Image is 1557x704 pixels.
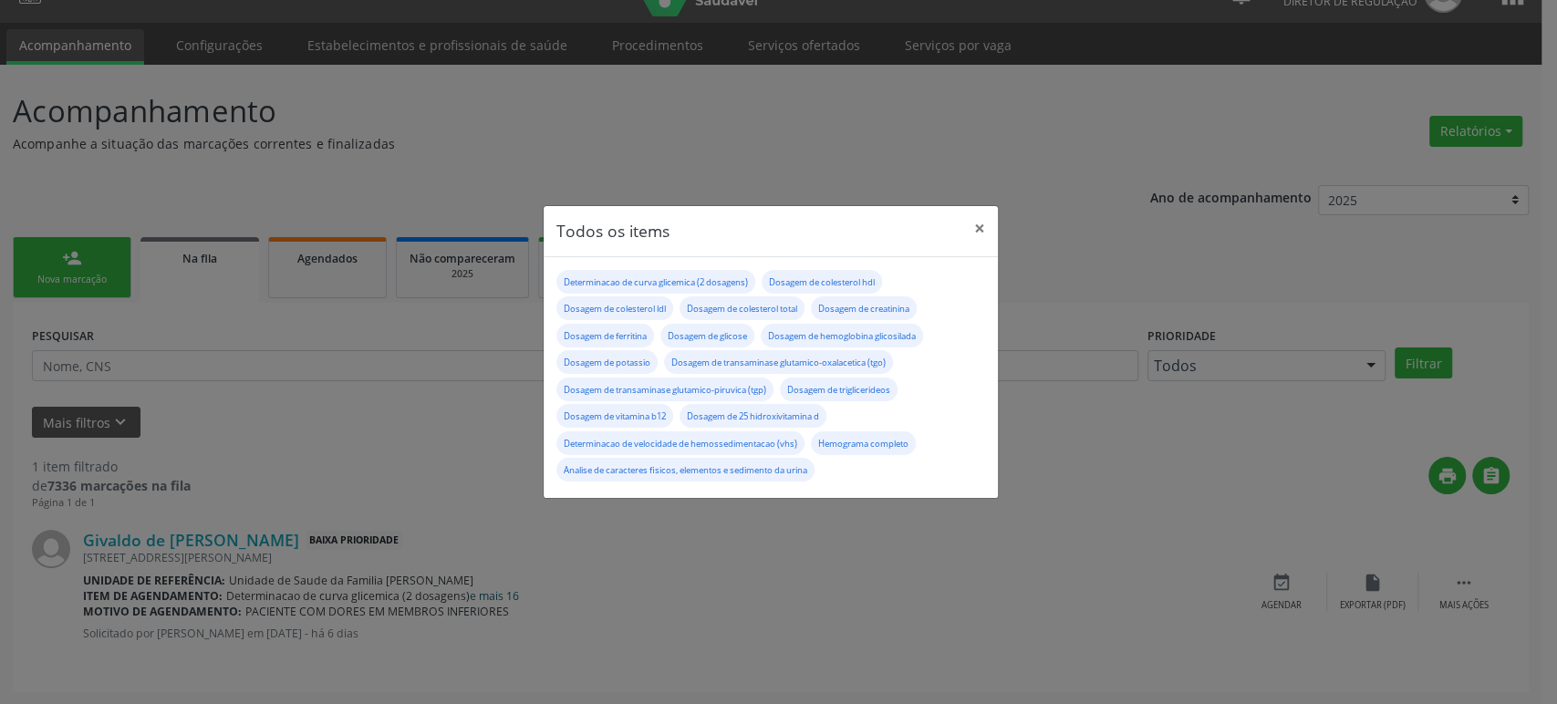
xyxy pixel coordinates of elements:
small: Dosagem de triglicerideos [787,384,890,396]
small: Analise de caracteres fisicos, elementos e sedimento da urina [564,464,807,476]
small: Dosagem de potassio [564,357,650,368]
small: Determinacao de curva glicemica (2 dosagens) [564,276,748,288]
button: Close [961,206,998,251]
small: Dosagem de colesterol hdl [769,276,875,288]
h5: Todos os items [556,219,670,243]
small: Determinacao de velocidade de hemossedimentacao (vhs) [564,438,797,450]
small: Dosagem de creatinina [818,303,909,315]
small: Dosagem de glicose [668,330,747,342]
small: Dosagem de transaminase glutamico-piruvica (tgp) [564,384,766,396]
small: Dosagem de 25 hidroxivitamina d [687,410,819,422]
small: Dosagem de hemoglobina glicosilada [768,330,916,342]
small: Dosagem de colesterol ldl [564,303,666,315]
small: Dosagem de transaminase glutamico-oxalacetica (tgo) [671,357,886,368]
small: Dosagem de ferritina [564,330,647,342]
small: Hemograma completo [818,438,908,450]
small: Dosagem de vitamina b12 [564,410,666,422]
small: Dosagem de colesterol total [687,303,797,315]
